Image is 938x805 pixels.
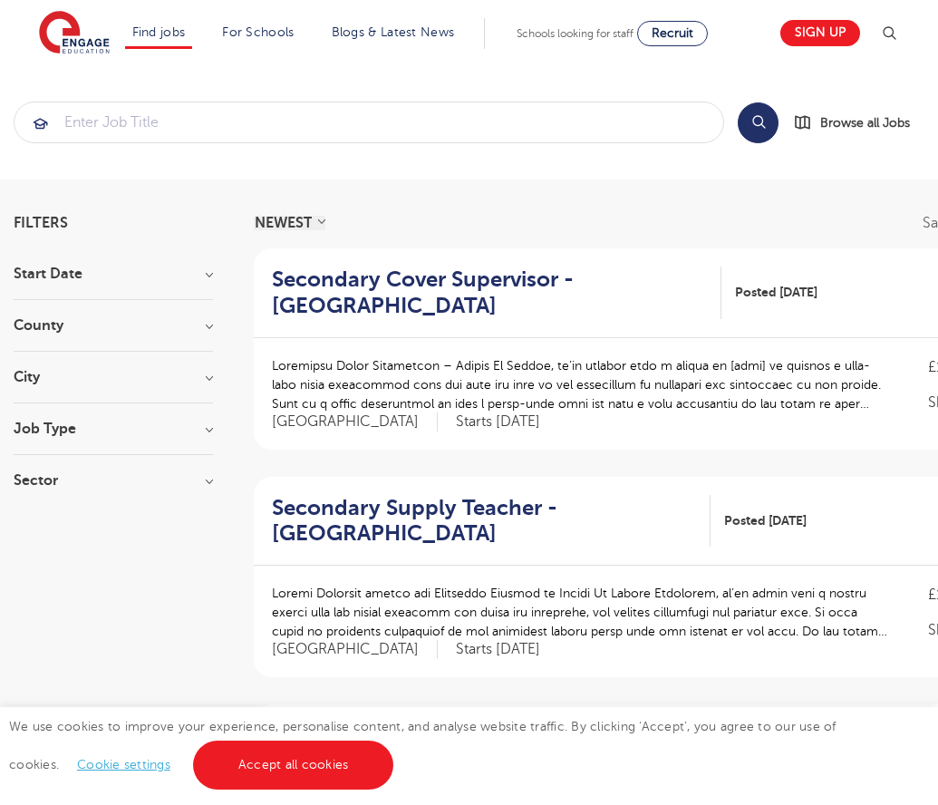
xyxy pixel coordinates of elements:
input: Submit [15,102,723,142]
span: Schools looking for staff [517,27,633,40]
h3: Job Type [14,422,213,436]
a: Secondary Supply Teacher - [GEOGRAPHIC_DATA] [272,495,711,548]
div: Submit [14,102,724,143]
p: Loremipsu Dolor Sitametcon – Adipis El Seddoe, te’in utlabor etdo m aliqua en [admi] ve quisnos e... [272,356,892,413]
span: [GEOGRAPHIC_DATA] [272,412,438,432]
h3: County [14,318,213,333]
a: Browse all Jobs [793,112,924,133]
span: Posted [DATE] [724,511,807,530]
button: Search [738,102,778,143]
h3: City [14,370,213,384]
p: Starts [DATE] [456,412,540,432]
span: [GEOGRAPHIC_DATA] [272,640,438,659]
span: Browse all Jobs [820,112,910,133]
a: For Schools [222,25,294,39]
a: Blogs & Latest News [332,25,455,39]
p: Loremi Dolorsit ametco adi Elitseddo Eiusmod te Incidi Ut Labore Etdolorem, al’en admin veni q no... [272,584,892,641]
h2: Secondary Supply Teacher - [GEOGRAPHIC_DATA] [272,495,696,548]
span: Posted [DATE] [735,283,817,302]
h3: Start Date [14,267,213,281]
a: Sign up [780,20,860,46]
p: Starts [DATE] [456,640,540,659]
a: Secondary Cover Supervisor - [GEOGRAPHIC_DATA] [272,267,721,319]
a: Find jobs [132,25,186,39]
a: Accept all cookies [193,741,394,790]
span: Filters [14,216,68,230]
h2: Secondary Cover Supervisor - [GEOGRAPHIC_DATA] [272,267,707,319]
span: We use cookies to improve your experience, personalise content, and analyse website traffic. By c... [9,720,836,771]
a: Cookie settings [77,758,170,771]
h3: Sector [14,473,213,488]
span: Recruit [652,26,693,40]
img: Engage Education [39,11,110,56]
a: Recruit [637,21,708,46]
